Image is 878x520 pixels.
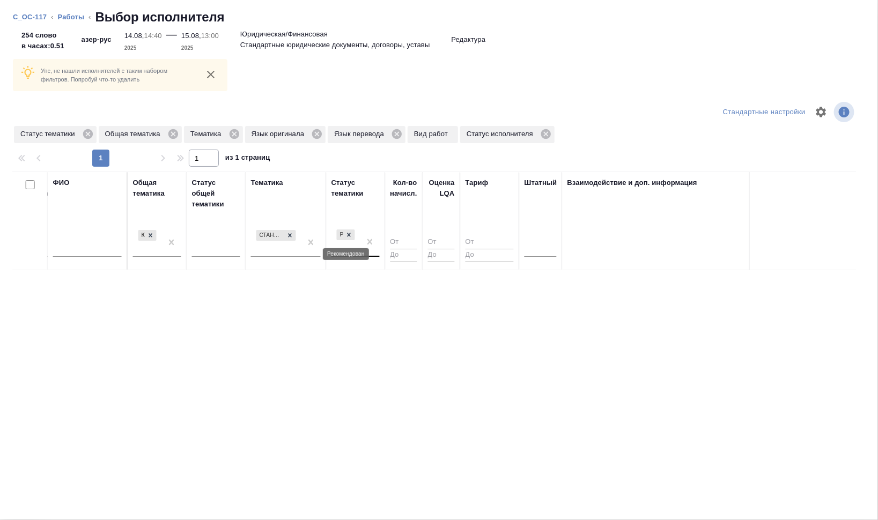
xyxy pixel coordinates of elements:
[390,249,417,262] input: До
[460,126,555,143] div: Статус исполнителя
[133,177,181,199] div: Общая тематика
[203,66,219,83] button: close
[184,126,243,143] div: Тематика
[201,32,219,40] p: 13:00
[390,177,417,199] div: Кол-во начисл.
[95,9,225,26] h2: Выбор исполнителя
[255,229,297,242] div: Стандартные юридические документы, договоры, уставы
[58,13,85,21] a: Работы
[428,249,455,262] input: До
[390,236,417,249] input: От
[428,236,455,249] input: От
[466,236,514,249] input: От
[334,129,388,139] p: Язык перевода
[808,99,834,125] span: Настроить таблицу
[53,177,70,188] div: ФИО
[720,104,808,121] div: split button
[137,229,158,242] div: Юридическая/Финансовая
[240,29,328,40] p: Юридическая/Финансовая
[414,129,452,139] p: Вид работ
[331,177,380,199] div: Статус тематики
[124,32,144,40] p: 14.08,
[525,177,557,188] div: Штатный
[181,32,201,40] p: 15.08,
[225,151,270,167] span: из 1 страниц
[466,177,489,188] div: Тариф
[13,9,865,26] nav: breadcrumb
[20,129,79,139] p: Статус тематики
[13,13,47,21] a: C_OC-117
[144,32,162,40] p: 14:40
[452,34,486,45] p: Редактура
[467,129,537,139] p: Статус исполнителя
[105,129,164,139] p: Общая тематика
[251,177,283,188] div: Тематика
[245,126,326,143] div: Язык оригинала
[99,126,182,143] div: Общая тематика
[192,177,240,210] div: Статус общей тематики
[834,102,857,122] span: Посмотреть информацию
[256,230,284,241] div: Стандартные юридические документы, договоры, уставы
[21,30,64,41] p: 254 слово
[328,126,405,143] div: Язык перевода
[88,12,91,23] li: ‹
[567,177,697,188] div: Взаимодействие и доп. информация
[14,126,97,143] div: Статус тематики
[166,26,177,54] div: —
[41,66,194,84] p: Упс, не нашли исполнителей с таким набором фильтров. Попробуй что-то удалить
[138,230,145,241] div: Юридическая/Финансовая
[252,129,308,139] p: Язык оригинала
[466,249,514,262] input: До
[51,12,53,23] li: ‹
[337,229,343,241] div: Рекомендован
[190,129,225,139] p: Тематика
[428,177,455,199] div: Оценка LQA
